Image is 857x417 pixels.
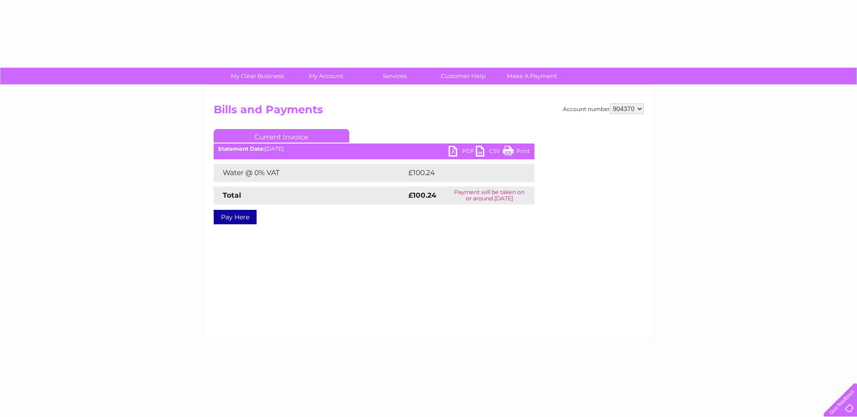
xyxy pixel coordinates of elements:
[449,146,476,159] a: PDF
[214,129,349,143] a: Current Invoice
[223,191,241,199] strong: Total
[214,210,257,224] a: Pay Here
[563,103,644,114] div: Account number
[220,68,295,84] a: My Clear Business
[218,145,265,152] b: Statement Date:
[408,191,436,199] strong: £100.24
[214,103,644,120] h2: Bills and Payments
[426,68,501,84] a: Customer Help
[476,146,503,159] a: CSV
[503,146,530,159] a: Print
[289,68,363,84] a: My Account
[357,68,432,84] a: Services
[214,146,534,152] div: [DATE]
[445,186,534,204] td: Payment will be taken on or around [DATE]
[406,164,518,182] td: £100.24
[214,164,406,182] td: Water @ 0% VAT
[495,68,569,84] a: Make A Payment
